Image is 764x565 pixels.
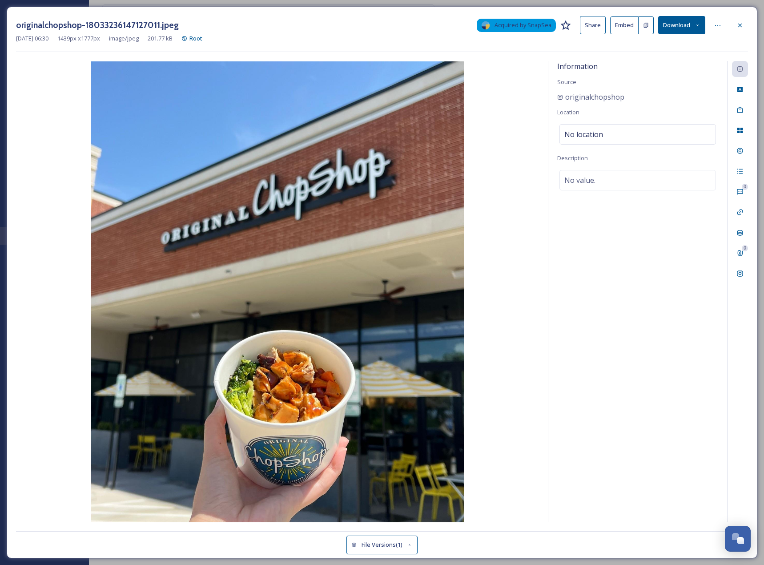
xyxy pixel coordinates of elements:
span: Acquired by SnapSea [495,21,551,29]
img: originalchopshop-18033236147127011.jpeg [16,61,539,522]
button: File Versions(1) [346,536,418,554]
span: Root [189,34,202,42]
span: Information [557,61,598,71]
h3: originalchopshop-18033236147127011.jpeg [16,19,179,32]
button: Open Chat [725,526,751,552]
span: 1439 px x 1777 px [57,34,100,43]
span: Description [557,154,588,162]
button: Download [658,16,705,34]
span: [DATE] 06:30 [16,34,48,43]
button: Share [580,16,606,34]
span: Source [557,78,576,86]
a: originalchopshop [557,92,624,102]
span: originalchopshop [565,92,624,102]
span: No value. [564,175,595,186]
button: Embed [610,16,639,34]
span: No location [564,129,603,140]
img: snapsea-logo.png [481,21,490,30]
div: 0 [742,245,748,251]
span: image/jpeg [109,34,139,43]
span: 201.77 kB [148,34,173,43]
span: Location [557,108,579,116]
div: 0 [742,184,748,190]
